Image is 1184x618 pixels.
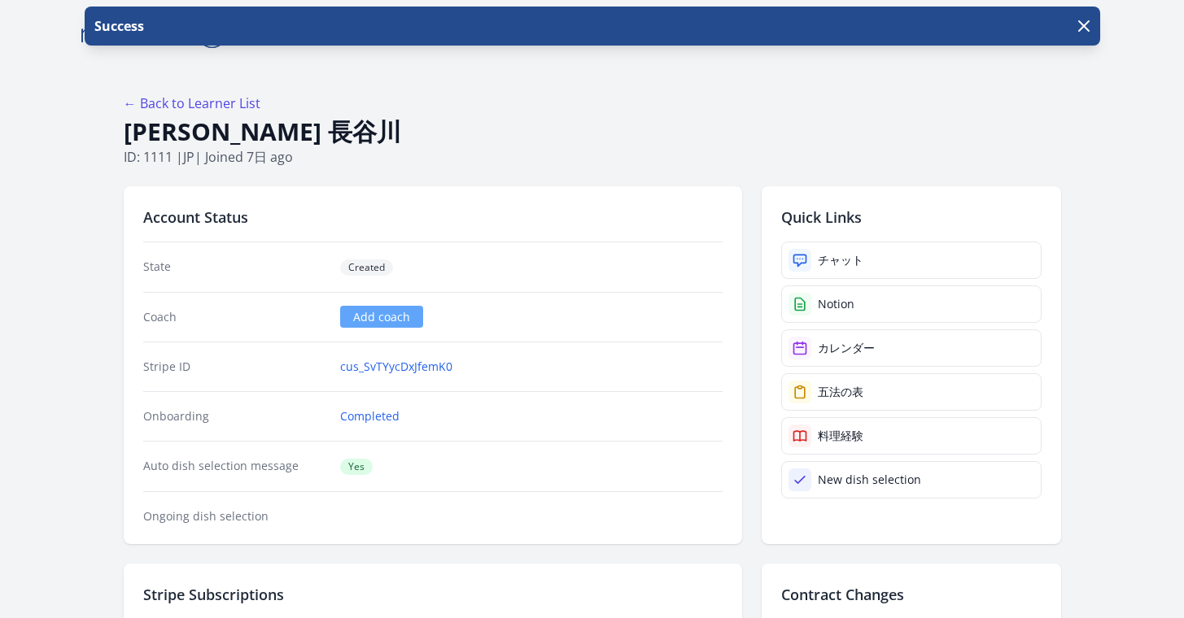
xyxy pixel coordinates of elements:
[781,583,1042,606] h2: Contract Changes
[143,206,723,228] h2: Account Status
[340,459,373,475] span: Yes
[143,583,723,606] h2: Stripe Subscriptions
[143,458,328,475] dt: Auto dish selection message
[340,259,393,276] span: Created
[818,252,863,268] div: チャット
[781,329,1042,367] a: カレンダー
[143,309,328,325] dt: Coach
[143,259,328,276] dt: State
[143,508,328,524] dt: Ongoing dish selection
[124,147,1061,167] p: ID: 1111 | | Joined 7日 ago
[781,461,1042,498] a: New dish selection
[143,359,328,375] dt: Stripe ID
[781,417,1042,455] a: 料理経験
[340,359,452,375] a: cus_SvTYycDxJfemK0
[143,408,328,424] dt: Onboarding
[340,306,423,328] a: Add coach
[124,116,1061,147] h1: [PERSON_NAME] 長谷川
[781,206,1042,228] h2: Quick Links
[818,296,854,312] div: Notion
[818,472,921,488] div: New dish selection
[91,16,144,36] p: Success
[340,408,400,424] a: Completed
[818,428,863,444] div: 料理経験
[781,285,1042,323] a: Notion
[124,94,260,112] a: ← Back to Learner List
[818,340,875,356] div: カレンダー
[818,384,863,400] div: 五法の表
[781,373,1042,411] a: 五法の表
[183,148,194,166] span: jp
[781,242,1042,279] a: チャット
